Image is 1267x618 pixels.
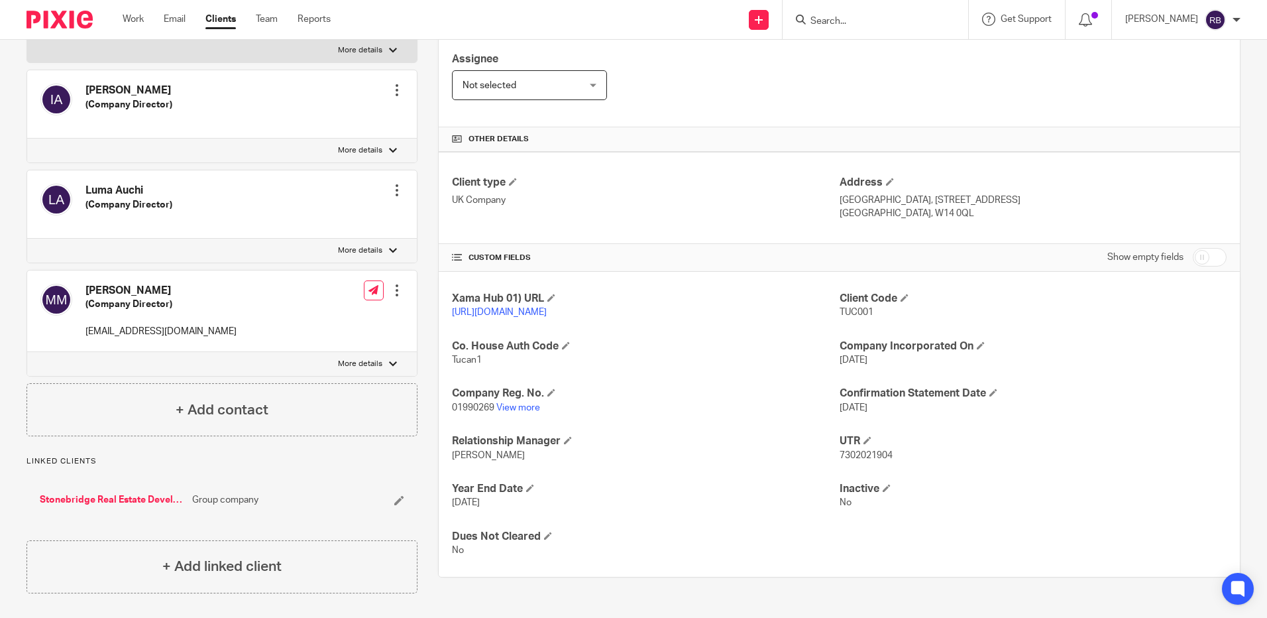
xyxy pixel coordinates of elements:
[162,556,282,577] h4: + Add linked client
[176,400,268,420] h4: + Add contact
[840,176,1227,190] h4: Address
[1001,15,1052,24] span: Get Support
[85,198,172,212] h5: (Company Director)
[452,340,839,353] h4: Co. House Auth Code
[256,13,278,26] a: Team
[85,298,237,311] h5: (Company Director)
[809,16,928,28] input: Search
[452,176,839,190] h4: Client type
[840,498,852,507] span: No
[840,451,893,460] span: 7302021904
[40,493,186,507] a: Stonebridge Real Estate Development Ltd
[496,403,540,412] a: View more
[298,13,331,26] a: Reports
[85,84,172,97] h4: [PERSON_NAME]
[840,434,1227,448] h4: UTR
[338,145,382,156] p: More details
[452,451,525,460] span: [PERSON_NAME]
[85,284,237,298] h4: [PERSON_NAME]
[27,456,417,467] p: Linked clients
[840,355,867,365] span: [DATE]
[840,292,1227,306] h4: Client Code
[840,482,1227,496] h4: Inactive
[192,493,258,507] span: Group company
[463,81,516,90] span: Not selected
[40,84,72,115] img: svg%3E
[338,359,382,369] p: More details
[452,253,839,263] h4: CUSTOM FIELDS
[1107,251,1184,264] label: Show empty fields
[27,11,93,29] img: Pixie
[452,403,494,412] span: 01990269
[468,134,529,145] span: Other details
[123,13,144,26] a: Work
[452,498,480,507] span: [DATE]
[840,403,867,412] span: [DATE]
[452,292,839,306] h4: Xama Hub 01) URL
[840,387,1227,401] h4: Confirmation Statement Date
[338,45,382,56] p: More details
[840,340,1227,353] h4: Company Incorporated On
[452,387,839,401] h4: Company Reg. No.
[452,194,839,207] p: UK Company
[452,530,839,544] h4: Dues Not Cleared
[840,207,1227,220] p: [GEOGRAPHIC_DATA], W14 0QL
[452,308,547,317] a: [URL][DOMAIN_NAME]
[1205,9,1226,31] img: svg%3E
[164,13,186,26] a: Email
[338,245,382,256] p: More details
[85,184,172,198] h4: Luma Auchi
[85,98,172,111] h5: (Company Director)
[40,284,72,316] img: svg%3E
[1125,13,1198,26] p: [PERSON_NAME]
[452,546,464,555] span: No
[452,482,839,496] h4: Year End Date
[205,13,236,26] a: Clients
[840,308,873,317] span: TUC001
[452,434,839,448] h4: Relationship Manager
[452,54,498,64] span: Assignee
[840,194,1227,207] p: [GEOGRAPHIC_DATA], [STREET_ADDRESS]
[40,184,72,216] img: svg%3E
[85,325,237,338] p: [EMAIL_ADDRESS][DOMAIN_NAME]
[452,355,482,365] span: Tucan1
